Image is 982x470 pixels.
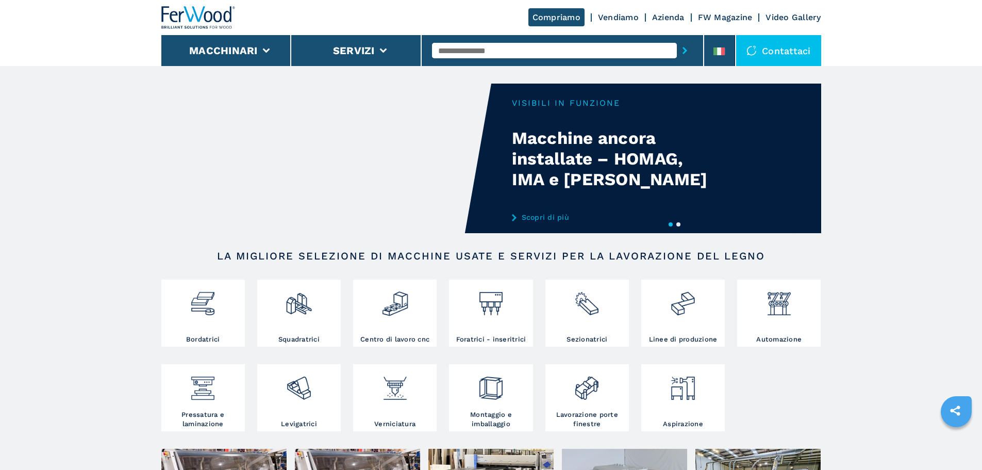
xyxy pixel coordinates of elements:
[942,398,968,424] a: sharethis
[545,364,629,431] a: Lavorazione porte finestre
[737,280,821,347] a: Automazione
[676,222,680,226] button: 2
[669,367,696,402] img: aspirazione_1.png
[477,367,505,402] img: montaggio_imballaggio_2.png
[765,12,821,22] a: Video Gallery
[360,335,429,344] h3: Centro di lavoro cnc
[573,282,601,317] img: sezionatrici_2.png
[161,6,236,29] img: Ferwood
[567,335,607,344] h3: Sezionatrici
[449,364,532,431] a: Montaggio e imballaggio
[353,280,437,347] a: Centro di lavoro cnc
[598,12,639,22] a: Vendiamo
[381,367,409,402] img: verniciatura_1.png
[652,12,685,22] a: Azienda
[186,335,220,344] h3: Bordatrici
[161,280,245,347] a: Bordatrici
[765,282,793,317] img: automazione.png
[736,35,821,66] div: Contattaci
[164,410,242,429] h3: Pressatura e laminazione
[189,282,217,317] img: bordatrici_1.png
[257,280,341,347] a: Squadratrici
[452,410,530,429] h3: Montaggio e imballaggio
[641,280,725,347] a: Linee di produzione
[698,12,753,22] a: FW Magazine
[677,39,693,62] button: submit-button
[189,44,258,57] button: Macchinari
[477,282,505,317] img: foratrici_inseritrici_2.png
[573,367,601,402] img: lavorazione_porte_finestre_2.png
[278,335,320,344] h3: Squadratrici
[512,213,714,221] a: Scopri di più
[285,282,312,317] img: squadratrici_2.png
[374,419,415,429] h3: Verniciatura
[189,367,217,402] img: pressa-strettoia.png
[528,8,585,26] a: Compriamo
[257,364,341,431] a: Levigatrici
[161,364,245,431] a: Pressatura e laminazione
[938,424,974,462] iframe: Chat
[381,282,409,317] img: centro_di_lavoro_cnc_2.png
[669,282,696,317] img: linee_di_produzione_2.png
[746,45,757,56] img: Contattaci
[756,335,802,344] h3: Automazione
[353,364,437,431] a: Verniciatura
[449,280,532,347] a: Foratrici - inseritrici
[333,44,375,57] button: Servizi
[545,280,629,347] a: Sezionatrici
[456,335,526,344] h3: Foratrici - inseritrici
[669,222,673,226] button: 1
[548,410,626,429] h3: Lavorazione porte finestre
[194,250,788,262] h2: LA MIGLIORE SELEZIONE DI MACCHINE USATE E SERVIZI PER LA LAVORAZIONE DEL LEGNO
[649,335,718,344] h3: Linee di produzione
[281,419,317,429] h3: Levigatrici
[161,84,491,233] video: Your browser does not support the video tag.
[663,419,703,429] h3: Aspirazione
[285,367,312,402] img: levigatrici_2.png
[641,364,725,431] a: Aspirazione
